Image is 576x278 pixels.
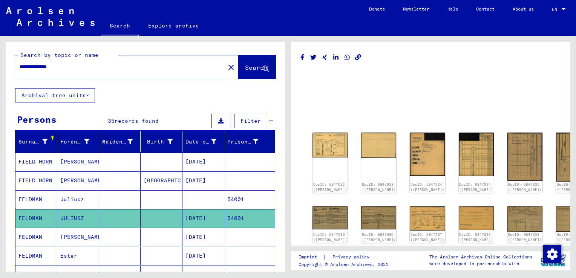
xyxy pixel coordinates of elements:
[102,138,139,145] font: Maiden name
[227,63,236,72] mat-icon: close
[224,190,275,209] mat-cell: 54001
[99,131,141,152] mat-header-cell: Geburtsname
[410,206,445,231] img: 001.jpg
[182,153,224,171] mat-cell: [DATE]
[507,206,542,232] img: 001.jpg
[326,253,378,261] a: Privacy policy
[18,138,42,145] font: Surname
[15,247,57,265] mat-cell: FELDMAN
[361,206,396,229] img: 002.jpg
[15,131,57,152] mat-header-cell: Nachname
[459,232,493,242] a: DocID: 5847037 ([PERSON_NAME])
[20,52,98,58] mat-label: Search by topic or name
[185,136,226,148] div: Date of birth
[57,228,99,246] mat-cell: [PERSON_NAME]
[313,206,348,229] img: 001.jpg
[57,171,99,190] mat-cell: [PERSON_NAME]
[185,138,230,145] font: Date of birth
[141,171,182,190] mat-cell: [GEOGRAPHIC_DATA]
[182,171,224,190] mat-cell: [DATE]
[362,182,396,192] a: DocID: 5847033 ([PERSON_NAME])
[101,17,139,36] a: Search
[332,53,340,62] button: Share on LinkedIn
[354,53,362,62] button: Copy link
[323,253,326,261] font: |
[60,138,87,145] font: Forename
[15,190,57,209] mat-cell: FELDMAN
[60,136,99,148] div: Forename
[57,209,99,228] mat-cell: JULIUSZ
[508,182,542,192] a: DocID: 5847035 ([PERSON_NAME])
[362,232,396,242] a: DocID: 5847036 ([PERSON_NAME])
[102,136,142,148] div: Maiden name
[343,53,351,62] button: Share on WhatsApp
[429,260,532,267] p: were developed in partnership with
[234,114,267,128] button: Filter
[539,251,567,270] img: yv_logo.png
[182,247,224,265] mat-cell: [DATE]
[552,7,560,12] span: EN
[182,131,224,152] mat-header-cell: Geburtsdatum
[459,133,494,176] img: 002.jpg
[313,232,347,242] a: DocID: 5847036 ([PERSON_NAME])
[411,232,444,242] a: DocID: 5847037 ([PERSON_NAME])
[507,133,542,181] img: 001.jpg
[141,131,182,152] mat-header-cell: Geburt‏
[15,88,95,102] button: Archival tree units
[57,153,99,171] mat-cell: [PERSON_NAME]
[245,64,268,71] span: Search
[459,206,494,230] img: 002.jpg
[241,118,261,124] span: Filter
[182,209,224,228] mat-cell: [DATE]
[299,261,388,268] p: Copyright © Arolsen Archives, 2021
[543,245,561,263] img: Change consent
[429,254,532,260] p: The Arolsen Archives Online Collections
[239,55,276,79] button: Search
[108,118,115,124] span: 35
[15,228,57,246] mat-cell: FELDMAN
[57,131,99,152] mat-header-cell: Vorname
[18,136,57,148] div: Surname
[224,60,239,75] button: Clear
[508,232,542,242] a: DocID: 5847038 ([PERSON_NAME])
[299,53,306,62] button: Share on Facebook
[182,228,224,246] mat-cell: [DATE]
[21,92,86,99] font: Archival tree units
[6,7,95,26] img: Arolsen_neg.svg
[15,171,57,190] mat-cell: FIELD HORN
[411,182,444,192] a: DocID: 5847034 ([PERSON_NAME])
[139,17,208,35] a: Explore archive
[144,136,182,148] div: Birth
[115,118,159,124] span: records found
[224,131,275,152] mat-header-cell: Prisoner #
[313,182,347,192] a: DocID: 5847033 ([PERSON_NAME])
[227,138,261,145] font: Prisoner #
[410,133,445,176] img: 001.jpg
[147,138,164,145] font: Birth
[57,247,99,265] mat-cell: Ester
[15,153,57,171] mat-cell: FIELD HORN
[17,113,57,126] div: Persons
[15,209,57,228] mat-cell: FELDMAN
[321,53,329,62] button: Share on Xing
[313,133,348,157] img: 001.jpg
[459,182,493,192] a: DocID: 5847034 ([PERSON_NAME])
[227,136,268,148] div: Prisoner #
[309,53,317,62] button: Share on Twitter
[299,253,323,261] a: Imprint
[224,209,275,228] mat-cell: 54001
[57,190,99,209] mat-cell: Juliusz
[361,133,396,158] img: 002.jpg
